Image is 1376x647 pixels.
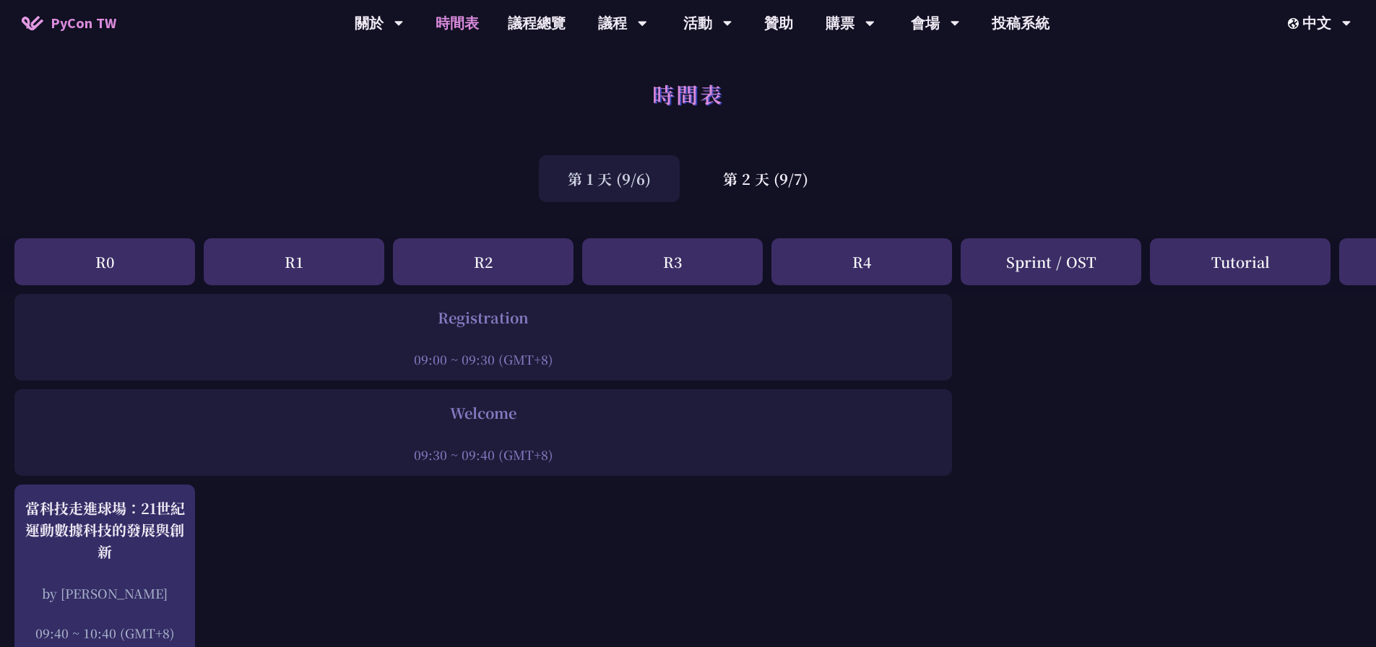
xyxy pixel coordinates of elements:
[204,238,384,285] div: R1
[1288,18,1302,29] img: Locale Icon
[51,12,116,34] span: PyCon TW
[22,498,188,563] div: 當科技走進球場：21世紀運動數據科技的發展與創新
[22,350,945,368] div: 09:00 ~ 09:30 (GMT+8)
[22,307,945,329] div: Registration
[1150,238,1330,285] div: Tutorial
[22,402,945,424] div: Welcome
[22,16,43,30] img: Home icon of PyCon TW 2025
[771,238,952,285] div: R4
[22,498,188,642] a: 當科技走進球場：21世紀運動數據科技的發展與創新 by [PERSON_NAME] 09:40 ~ 10:40 (GMT+8)
[961,238,1141,285] div: Sprint / OST
[652,72,724,116] h1: 時間表
[582,238,763,285] div: R3
[14,238,195,285] div: R0
[22,584,188,602] div: by [PERSON_NAME]
[7,5,131,41] a: PyCon TW
[22,446,945,464] div: 09:30 ~ 09:40 (GMT+8)
[539,155,680,202] div: 第 1 天 (9/6)
[393,238,574,285] div: R2
[694,155,837,202] div: 第 2 天 (9/7)
[22,624,188,642] div: 09:40 ~ 10:40 (GMT+8)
